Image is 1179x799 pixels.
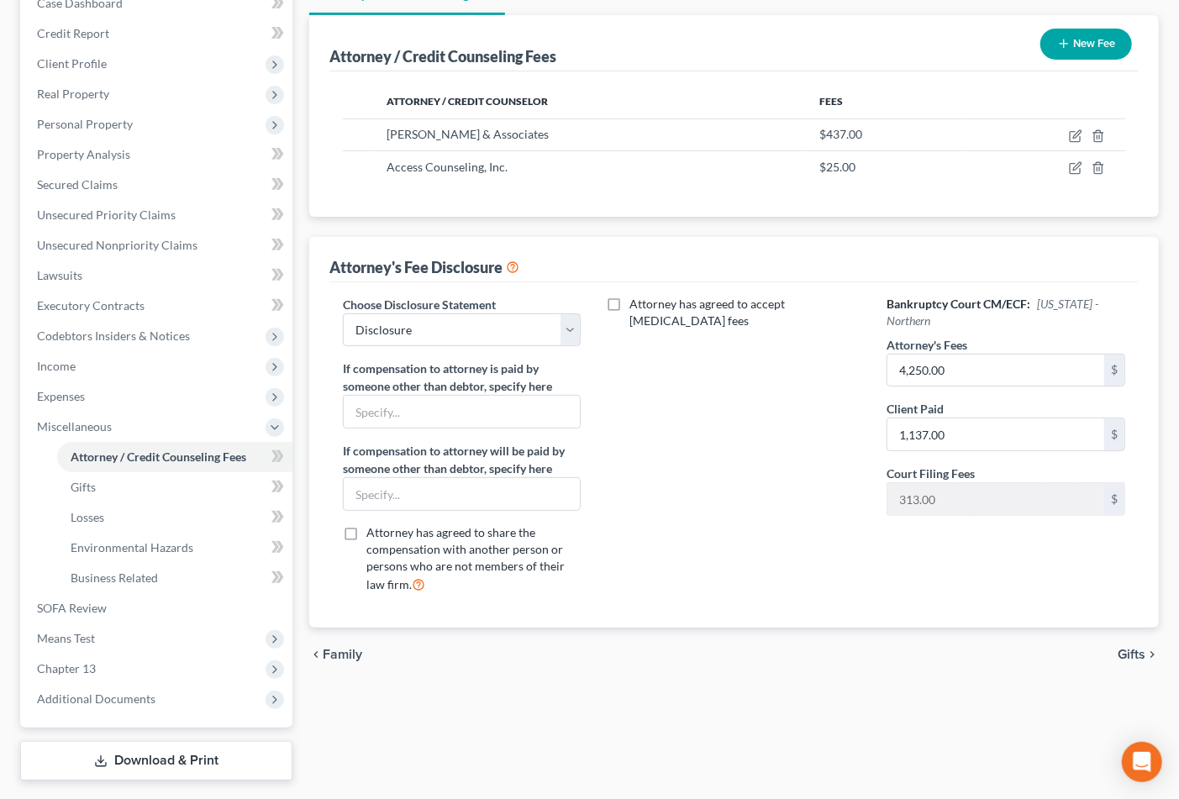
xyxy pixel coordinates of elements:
[24,291,292,321] a: Executory Contracts
[57,472,292,502] a: Gifts
[37,147,130,161] span: Property Analysis
[24,200,292,230] a: Unsecured Priority Claims
[819,95,843,108] span: Fees
[1104,483,1124,515] div: $
[309,648,323,661] i: chevron_left
[887,336,967,354] label: Attorney's Fees
[1118,648,1145,661] span: Gifts
[37,691,155,706] span: Additional Documents
[329,46,556,66] div: Attorney / Credit Counseling Fees
[24,18,292,49] a: Credit Report
[37,419,112,434] span: Miscellaneous
[37,208,176,222] span: Unsecured Priority Claims
[24,230,292,260] a: Unsecured Nonpriority Claims
[344,478,581,510] input: Specify...
[887,400,944,418] label: Client Paid
[24,139,292,170] a: Property Analysis
[37,298,145,313] span: Executory Contracts
[37,56,107,71] span: Client Profile
[309,648,362,661] button: chevron_left Family
[71,480,96,494] span: Gifts
[37,238,197,252] span: Unsecured Nonpriority Claims
[887,296,1125,329] h6: Bankruptcy Court CM/ECF:
[37,389,85,403] span: Expenses
[57,533,292,563] a: Environmental Hazards
[37,26,109,40] span: Credit Report
[819,160,855,174] span: $25.00
[37,87,109,101] span: Real Property
[24,593,292,623] a: SOFA Review
[344,396,581,428] input: Specify...
[887,483,1104,515] input: 0.00
[1104,418,1124,450] div: $
[57,442,292,472] a: Attorney / Credit Counseling Fees
[37,177,118,192] span: Secured Claims
[57,563,292,593] a: Business Related
[57,502,292,533] a: Losses
[37,268,82,282] span: Lawsuits
[24,170,292,200] a: Secured Claims
[20,741,292,781] a: Download & Print
[387,160,508,174] span: Access Counseling, Inc.
[37,631,95,645] span: Means Test
[343,360,582,395] label: If compensation to attorney is paid by someone other than debtor, specify here
[366,525,565,591] span: Attorney has agreed to share the compensation with another person or persons who are not members ...
[343,442,582,477] label: If compensation to attorney will be paid by someone other than debtor, specify here
[24,260,292,291] a: Lawsuits
[819,127,862,141] span: $437.00
[71,570,158,585] span: Business Related
[71,540,193,555] span: Environmental Hazards
[343,296,496,313] label: Choose Disclosure Statement
[887,465,975,482] label: Court Filing Fees
[887,355,1104,386] input: 0.00
[37,601,107,615] span: SOFA Review
[387,127,549,141] span: [PERSON_NAME] & Associates
[71,449,246,464] span: Attorney / Credit Counseling Fees
[71,510,104,524] span: Losses
[1118,648,1159,661] button: Gifts chevron_right
[37,661,96,675] span: Chapter 13
[329,257,519,277] div: Attorney's Fee Disclosure
[37,329,190,343] span: Codebtors Insiders & Notices
[37,359,76,373] span: Income
[1104,355,1124,386] div: $
[1122,742,1162,782] div: Open Intercom Messenger
[1145,648,1159,661] i: chevron_right
[887,418,1104,450] input: 0.00
[629,297,785,328] span: Attorney has agreed to accept [MEDICAL_DATA] fees
[37,117,133,131] span: Personal Property
[387,95,548,108] span: Attorney / Credit Counselor
[887,297,1098,328] span: [US_STATE] - Northern
[1040,29,1132,60] button: New Fee
[323,648,362,661] span: Family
